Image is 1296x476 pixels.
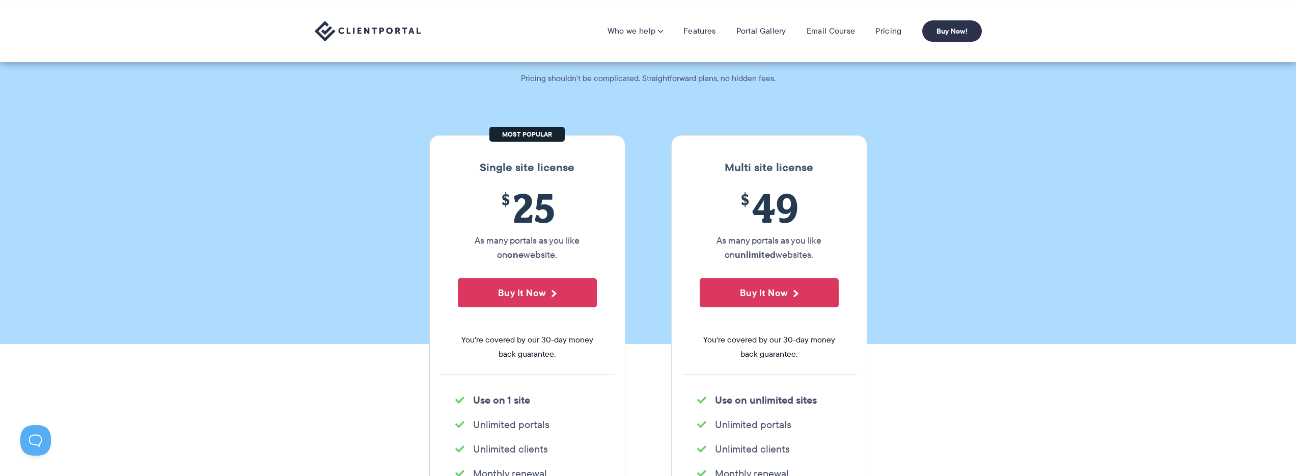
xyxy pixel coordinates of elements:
[875,26,901,36] a: Pricing
[495,71,801,86] p: Pricing shouldn't be complicated. Straightforward plans, no hidden fees.
[700,333,839,361] span: You're covered by our 30-day money back guarantee.
[700,184,839,231] span: 49
[20,425,51,456] iframe: Toggle Customer Support
[807,26,856,36] a: Email Course
[458,333,597,361] span: You're covered by our 30-day money back guarantee.
[715,392,817,408] strong: Use on unlimited sites
[473,392,530,408] strong: Use on 1 site
[458,184,597,231] span: 25
[922,20,982,42] a: Buy Now!
[682,161,857,174] h3: Multi site license
[697,442,841,456] li: Unlimited clients
[683,26,715,36] a: Features
[440,161,615,174] h3: Single site license
[735,248,776,261] strong: unlimited
[458,278,597,307] button: Buy It Now
[700,233,839,262] p: As many portals as you like on websites.
[700,278,839,307] button: Buy It Now
[455,442,599,456] li: Unlimited clients
[455,417,599,432] li: Unlimited portals
[697,417,841,432] li: Unlimited portals
[507,248,523,261] strong: one
[608,26,663,36] a: Who we help
[736,26,786,36] a: Portal Gallery
[458,233,597,262] p: As many portals as you like on website.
